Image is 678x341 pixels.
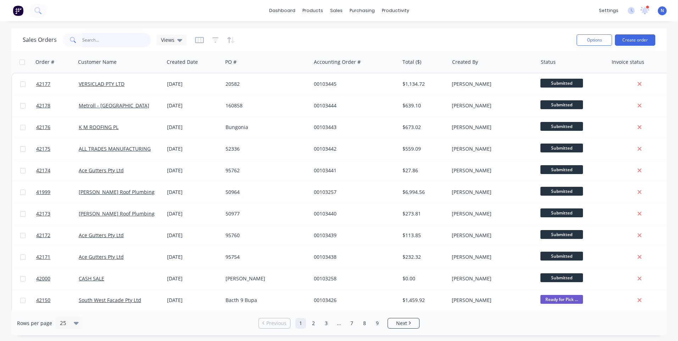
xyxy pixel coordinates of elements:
[36,189,50,196] span: 41999
[452,102,530,109] div: [PERSON_NAME]
[79,102,149,109] a: Metroll - [GEOGRAPHIC_DATA]
[314,189,393,196] div: 00103257
[314,124,393,131] div: 00103443
[36,95,79,116] a: 42178
[226,80,304,88] div: 20582
[167,297,220,304] div: [DATE]
[540,144,583,152] span: Submitted
[388,320,419,327] a: Next page
[402,58,421,66] div: Total ($)
[167,275,220,282] div: [DATE]
[266,5,299,16] a: dashboard
[402,297,444,304] div: $1,459.92
[226,210,304,217] div: 50977
[36,225,79,246] a: 42172
[167,124,220,131] div: [DATE]
[36,138,79,160] a: 42175
[36,246,79,268] a: 42171
[346,318,357,329] a: Page 7
[372,318,383,329] a: Page 9
[36,297,50,304] span: 42150
[540,208,583,217] span: Submitted
[452,124,530,131] div: [PERSON_NAME]
[452,145,530,152] div: [PERSON_NAME]
[452,297,530,304] div: [PERSON_NAME]
[226,189,304,196] div: 50964
[540,273,583,282] span: Submitted
[167,145,220,152] div: [DATE]
[226,232,304,239] div: 95760
[314,253,393,261] div: 00103438
[79,297,141,303] a: South West Facade Pty Ltd
[36,117,79,138] a: 42176
[167,232,220,239] div: [DATE]
[452,80,530,88] div: [PERSON_NAME]
[452,253,530,261] div: [PERSON_NAME]
[334,318,344,329] a: Jump forward
[402,210,444,217] div: $273.81
[540,252,583,261] span: Submitted
[167,167,220,174] div: [DATE]
[79,232,124,239] a: Ace Gutters Pty Ltd
[615,34,655,46] button: Create order
[314,102,393,109] div: 00103444
[314,210,393,217] div: 00103440
[36,80,50,88] span: 42177
[256,318,422,329] ul: Pagination
[36,232,50,239] span: 42172
[661,7,664,14] span: N
[36,102,50,109] span: 42178
[314,275,393,282] div: 00103258
[78,58,117,66] div: Customer Name
[36,167,50,174] span: 42174
[540,165,583,174] span: Submitted
[314,232,393,239] div: 00103439
[314,80,393,88] div: 00103445
[612,58,644,66] div: Invoice status
[17,320,52,327] span: Rows per page
[79,145,151,152] a: ALL TRADES MANUFACTURING
[540,122,583,131] span: Submitted
[396,320,407,327] span: Next
[314,145,393,152] div: 00103442
[167,80,220,88] div: [DATE]
[540,100,583,109] span: Submitted
[402,167,444,174] div: $27.86
[36,124,50,131] span: 42176
[36,275,50,282] span: 42000
[452,58,478,66] div: Created By
[79,253,124,260] a: Ace Gutters Pty Ltd
[226,297,304,304] div: Bacth 9 Bupa
[314,167,393,174] div: 00103441
[452,210,530,217] div: [PERSON_NAME]
[452,232,530,239] div: [PERSON_NAME]
[577,34,612,46] button: Options
[540,295,583,304] span: Ready for Pick ...
[23,37,57,43] h1: Sales Orders
[402,124,444,131] div: $673.02
[36,160,79,181] a: 42174
[266,320,287,327] span: Previous
[452,275,530,282] div: [PERSON_NAME]
[226,275,304,282] div: [PERSON_NAME]
[321,318,332,329] a: Page 3
[161,36,174,44] span: Views
[314,297,393,304] div: 00103426
[167,58,198,66] div: Created Date
[36,181,79,203] a: 41999
[225,58,237,66] div: PO #
[314,58,361,66] div: Accounting Order #
[226,167,304,174] div: 95762
[540,187,583,196] span: Submitted
[402,145,444,152] div: $559.09
[540,230,583,239] span: Submitted
[226,145,304,152] div: 52336
[13,5,23,16] img: Factory
[226,102,304,109] div: 160858
[36,290,79,311] a: 42150
[36,253,50,261] span: 42171
[402,275,444,282] div: $0.00
[36,73,79,95] a: 42177
[167,102,220,109] div: [DATE]
[36,210,50,217] span: 42173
